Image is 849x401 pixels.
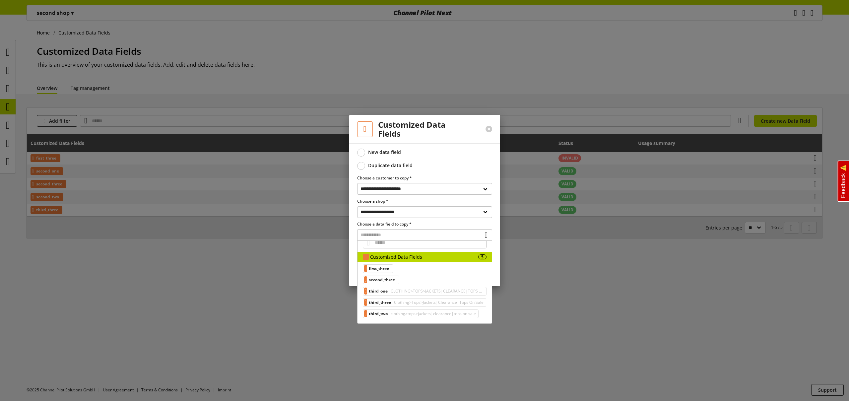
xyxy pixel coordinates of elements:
[378,120,470,138] h2: Customized Data Fields
[369,265,389,273] span: first_three
[368,149,401,155] div: New data field
[370,253,478,260] div: Customized Data Fields
[357,221,492,241] div: Choose a data field to copy *
[368,163,413,168] div: Duplicate data field
[369,299,391,306] span: third_three
[389,310,476,318] span: clothing>tops>jackets|clearance|tops on sale
[369,287,388,295] span: third_one
[357,221,492,227] label: Choose a data field to copy *
[357,175,412,181] span: Choose a customer to copy *
[837,161,849,202] a: Feedback ⚠️
[389,287,484,295] span: CLOTHING>TOPS>JACKETS|CLEARANCE|TOPS ON SALE
[369,310,388,318] span: third_two
[393,299,484,306] span: Clothing>Tops>Jackets|Clearance|Tops On Sale
[369,276,395,284] span: second_three
[478,254,487,259] div: 5
[357,198,388,204] span: Choose a shop *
